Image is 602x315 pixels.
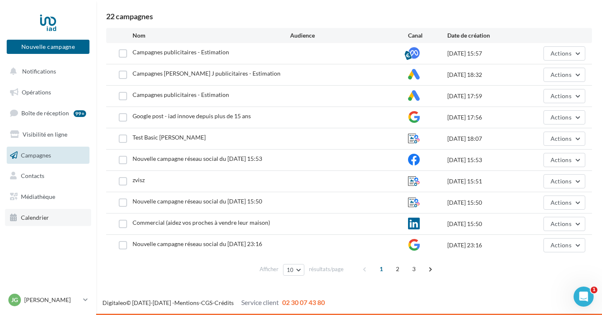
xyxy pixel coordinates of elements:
[133,31,290,40] div: Nom
[241,298,279,306] span: Service client
[5,167,91,185] a: Contacts
[5,188,91,206] a: Médiathèque
[5,84,91,101] a: Opérations
[551,220,571,227] span: Actions
[5,63,88,80] button: Notifications
[551,199,571,206] span: Actions
[543,217,585,231] button: Actions
[133,155,262,162] span: Nouvelle campagne réseau social du 17-10-2023 15:53
[21,151,51,158] span: Campagnes
[447,135,526,143] div: [DATE] 18:07
[447,92,526,100] div: [DATE] 17:59
[309,265,344,273] span: résultats/page
[543,68,585,82] button: Actions
[287,267,294,273] span: 10
[21,214,49,221] span: Calendrier
[22,89,51,96] span: Opérations
[551,114,571,121] span: Actions
[7,292,89,308] a: JG [PERSON_NAME]
[543,89,585,103] button: Actions
[447,241,526,249] div: [DATE] 23:16
[391,262,404,276] span: 2
[22,68,56,75] span: Notifications
[543,174,585,188] button: Actions
[174,299,199,306] a: Mentions
[74,110,86,117] div: 99+
[447,198,526,207] div: [DATE] 15:50
[551,135,571,142] span: Actions
[543,238,585,252] button: Actions
[133,112,251,119] span: Google post - iad innove depuis plus de 15 ans
[551,241,571,249] span: Actions
[543,110,585,124] button: Actions
[408,31,447,40] div: Canal
[133,91,229,98] span: Campagnes publicitaires - Estimation
[106,12,153,21] span: 22 campagnes
[201,299,212,306] a: CGS
[282,298,325,306] span: 02 30 07 43 80
[214,299,234,306] a: Crédits
[447,49,526,58] div: [DATE] 15:57
[5,104,91,122] a: Boîte de réception99+
[551,50,571,57] span: Actions
[5,126,91,143] a: Visibilité en ligne
[21,109,69,117] span: Boîte de réception
[551,178,571,185] span: Actions
[551,71,571,78] span: Actions
[290,31,408,40] div: Audience
[543,196,585,210] button: Actions
[133,219,270,226] span: Commercial (aidez vos proches à vendre leur maison)
[102,299,126,306] a: Digitaleo
[5,147,91,164] a: Campagnes
[551,156,571,163] span: Actions
[133,48,229,56] span: Campagnes publicitaires - Estimation
[24,296,80,304] p: [PERSON_NAME]
[5,209,91,226] a: Calendrier
[447,177,526,185] div: [DATE] 15:51
[7,40,89,54] button: Nouvelle campagne
[543,132,585,146] button: Actions
[447,156,526,164] div: [DATE] 15:53
[21,172,44,179] span: Contacts
[375,262,388,276] span: 1
[23,131,67,138] span: Visibilité en ligne
[133,198,262,205] span: Nouvelle campagne réseau social du 17-10-2023 15:50
[543,153,585,167] button: Actions
[133,134,206,141] span: Test Basic Jean PHI
[407,262,421,276] span: 3
[133,240,262,247] span: Nouvelle campagne réseau social du 28-09-2023 23:16
[447,113,526,122] div: [DATE] 17:56
[21,193,55,200] span: Médiathèque
[447,31,526,40] div: Date de création
[447,71,526,79] div: [DATE] 18:32
[133,176,145,183] span: zvisz
[260,265,278,273] span: Afficher
[447,220,526,228] div: [DATE] 15:50
[591,287,597,293] span: 1
[102,299,325,306] span: © [DATE]-[DATE] - - -
[283,264,304,276] button: 10
[543,46,585,61] button: Actions
[551,92,571,99] span: Actions
[574,287,594,307] iframe: Intercom live chat
[133,70,281,77] span: Campagnes GATTI J publicitaires - Estimation
[11,296,18,304] span: JG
